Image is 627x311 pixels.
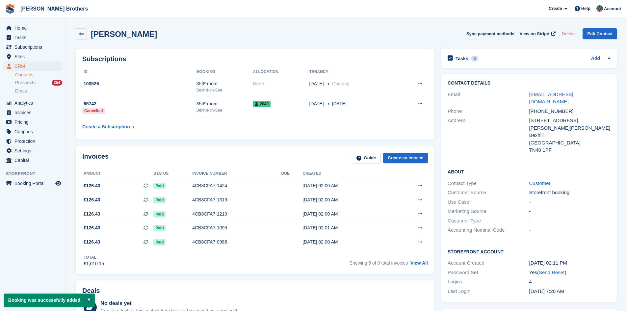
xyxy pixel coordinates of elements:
[192,196,281,203] div: 4CB8CFA7-1319
[529,146,611,154] div: TN40 1PF
[84,254,104,260] div: Total
[549,5,562,12] span: Create
[309,80,324,87] span: [DATE]
[14,98,54,108] span: Analytics
[309,67,398,77] th: Tenancy
[3,52,62,61] a: menu
[448,180,529,187] div: Contact Type
[539,270,564,275] a: Send Reset
[581,5,590,12] span: Help
[529,208,611,215] div: -
[84,182,100,189] span: £126.43
[529,288,564,294] time: 2024-12-18 07:20:37 UTC
[302,224,393,231] div: [DATE] 02:01 AM
[3,98,62,108] a: menu
[192,182,281,189] div: 4CB8CFA7-1424
[14,42,54,52] span: Subscriptions
[192,239,281,246] div: 4CB8CFA7-0986
[529,180,551,186] a: Customer
[196,67,253,77] th: Booking
[14,179,54,188] span: Booking Portal
[82,80,196,87] div: 103526
[529,259,611,267] div: [DATE] 02:11 PM
[4,294,95,307] p: Booking was successfully added.
[91,30,157,39] h2: [PERSON_NAME]
[302,211,393,218] div: [DATE] 02:00 AM
[14,23,54,33] span: Home
[54,179,62,187] a: Preview store
[471,56,479,62] div: 0
[153,183,166,189] span: Paid
[529,217,611,225] div: -
[253,101,271,107] span: 2049
[302,168,393,179] th: Created
[529,269,611,276] div: Yes
[281,168,303,179] th: Due
[529,117,611,132] div: [STREET_ADDRESS][PERSON_NAME][PERSON_NAME]
[448,278,529,286] div: Logins
[520,31,549,37] span: View on Stripe
[350,260,408,266] span: Showing 5 of 9 total invoices
[448,288,529,295] div: Last Login
[3,108,62,117] a: menu
[84,211,100,218] span: £126.43
[253,80,309,87] div: None
[82,108,105,114] div: Cancelled
[448,198,529,206] div: Use Case
[15,88,62,94] a: Deals
[529,91,573,105] a: [EMAIL_ADDRESS][DOMAIN_NAME]
[82,121,134,133] a: Create a Subscription
[196,100,253,107] div: 35ft² room
[253,67,309,77] th: Allocation
[448,91,529,106] div: Email
[84,239,100,246] span: £126.43
[383,153,428,164] a: Create an Invoice
[14,33,54,42] span: Tasks
[302,196,393,203] div: [DATE] 02:00 AM
[3,62,62,71] a: menu
[3,23,62,33] a: menu
[153,168,192,179] th: Status
[332,81,350,86] span: Ongoing
[14,146,54,155] span: Settings
[448,189,529,196] div: Customer Source
[14,52,54,61] span: Sites
[82,153,109,164] h2: Invoices
[604,6,621,12] span: Account
[3,33,62,42] a: menu
[448,117,529,154] div: Address
[15,79,62,86] a: Prospects 254
[448,269,529,276] div: Password Set
[6,170,65,177] span: Storefront
[3,156,62,165] a: menu
[302,239,393,246] div: [DATE] 02:00 AM
[15,72,62,78] a: Contacts
[3,146,62,155] a: menu
[309,100,324,107] span: [DATE]
[448,248,611,255] h2: Storefront Account
[14,117,54,127] span: Pricing
[456,56,468,62] h2: Tasks
[466,28,514,39] button: Sync payment methods
[14,108,54,117] span: Invoices
[529,226,611,234] div: -
[529,132,611,139] div: Bexhill
[192,168,281,179] th: Invoice number
[448,208,529,215] div: Marketing Source
[332,100,347,107] span: [DATE]
[448,226,529,234] div: Accounting Nominal Code
[15,80,36,86] span: Prospects
[153,239,166,246] span: Paid
[14,137,54,146] span: Protection
[5,4,15,14] img: stora-icon-8386f47178a22dfd0bd8f6a31ec36ba5ce8667c1dd55bd0f319d3a0aa187defe.svg
[410,260,428,266] a: View All
[302,182,393,189] div: [DATE] 02:00 AM
[517,28,557,39] a: View on Stripe
[448,108,529,115] div: Phone
[82,168,153,179] th: Amount
[82,67,196,77] th: ID
[100,299,238,307] div: No deals yet
[3,127,62,136] a: menu
[583,28,617,39] a: Edit Contact
[196,107,253,113] div: Bexhill-on-Sea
